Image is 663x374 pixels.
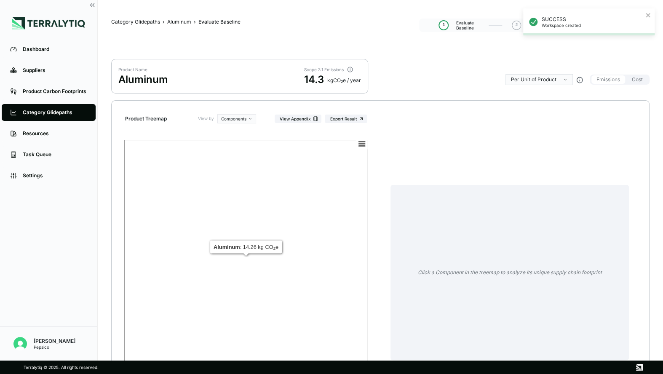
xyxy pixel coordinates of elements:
div: Pepsico [34,345,75,350]
div: Click a Component in the treemap to analyze its unique supply chain footprint [390,185,629,360]
label: View by [198,114,214,123]
button: 2Select Initiatives [512,17,549,34]
div: Resources [23,130,87,137]
div: [PERSON_NAME] [34,338,75,345]
span: Components [221,116,246,121]
sub: 2 [341,79,343,84]
div: Product Carbon Footprints [23,88,87,95]
div: Suppliers [23,67,87,74]
span: › [163,19,165,25]
div: Product Treemap [125,115,179,122]
button: Components [217,114,256,123]
button: View Appendix [275,115,321,123]
div: Task Queue [23,151,87,158]
button: Emissions [591,75,625,84]
button: Cost [627,75,648,84]
span: Evaluate Baseline [451,20,479,30]
p: SUCCESS [542,16,643,23]
div: Settings [23,172,87,179]
div: Dashboard [23,46,87,53]
div: Aluminum [118,73,168,86]
span: 1 [442,23,445,28]
img: Logo [12,17,85,29]
button: Export Result [325,115,367,123]
button: Open user button [10,334,30,354]
span: › [194,19,196,25]
button: 1Evaluate Baseline [439,17,479,34]
a: Aluminum [167,19,191,25]
span: Evaluate Baseline [198,19,241,25]
span: 2 [515,23,518,28]
div: Product Name [118,67,168,72]
div: 14.3 [304,73,324,86]
p: Workspace created [542,23,643,28]
img: Nitin Shetty [13,337,27,350]
div: Scope 3.1 Emissions [304,67,345,72]
div: Category Glidepaths [23,109,87,116]
a: Category Glidepaths [111,19,160,25]
button: close [645,12,651,19]
button: Per Unit of Product [505,74,573,85]
div: kg CO e / year [327,77,361,84]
